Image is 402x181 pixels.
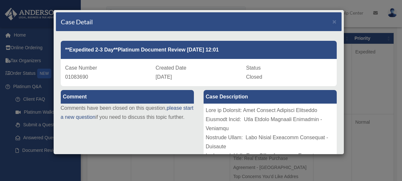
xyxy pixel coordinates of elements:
div: **Expedited 2-3 Day**Platinum Document Review [DATE] 12:01 [61,41,337,59]
span: 01083690 [65,74,88,80]
span: Status [246,65,261,71]
button: Close [333,18,337,25]
span: × [333,18,337,25]
span: Closed [246,74,262,80]
span: Created Date [156,65,186,71]
span: Case Number [65,65,97,71]
h4: Case Detail [61,17,93,26]
p: Comments have been closed on this question, if you need to discuss this topic further. [61,104,194,122]
label: Case Description [204,90,337,104]
span: [DATE] [156,74,172,80]
a: please start a new question [61,105,194,120]
label: Comment [61,90,194,104]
